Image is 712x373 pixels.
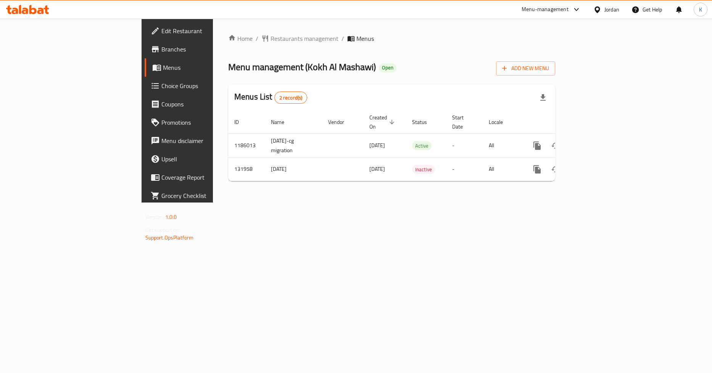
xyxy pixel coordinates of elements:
[412,117,437,127] span: Status
[145,77,261,95] a: Choice Groups
[369,164,385,174] span: [DATE]
[522,111,607,134] th: Actions
[546,160,565,178] button: Change Status
[274,92,308,104] div: Total records count
[356,34,374,43] span: Menus
[271,34,338,43] span: Restaurants management
[369,140,385,150] span: [DATE]
[145,186,261,205] a: Grocery Checklist
[145,113,261,132] a: Promotions
[161,45,255,54] span: Branches
[528,137,546,155] button: more
[228,111,607,181] table: enhanced table
[489,117,513,127] span: Locale
[496,61,555,76] button: Add New Menu
[145,132,261,150] a: Menu disclaimer
[604,5,619,14] div: Jordan
[145,22,261,40] a: Edit Restaurant
[369,113,397,131] span: Created On
[228,58,376,76] span: Menu management ( Kokh Al Mashawi )
[502,64,549,73] span: Add New Menu
[261,34,338,43] a: Restaurants management
[265,158,322,181] td: [DATE]
[522,5,569,14] div: Menu-management
[446,158,483,181] td: -
[534,88,552,107] div: Export file
[161,173,255,182] span: Coverage Report
[275,94,307,101] span: 2 record(s)
[379,63,396,72] div: Open
[161,118,255,127] span: Promotions
[265,133,322,158] td: [DATE]-cg migration
[342,34,344,43] li: /
[699,5,702,14] span: K
[528,160,546,178] button: more
[165,212,177,222] span: 1.0.0
[271,117,294,127] span: Name
[228,34,555,43] nav: breadcrumb
[163,63,255,72] span: Menus
[145,225,180,235] span: Get support on:
[145,168,261,186] a: Coverage Report
[446,133,483,158] td: -
[483,133,522,158] td: All
[145,58,261,77] a: Menus
[483,158,522,181] td: All
[161,26,255,35] span: Edit Restaurant
[145,233,194,243] a: Support.OpsPlatform
[161,81,255,90] span: Choice Groups
[145,150,261,168] a: Upsell
[161,136,255,145] span: Menu disclaimer
[161,154,255,164] span: Upsell
[452,113,474,131] span: Start Date
[161,100,255,109] span: Coupons
[328,117,354,127] span: Vendor
[379,64,396,71] span: Open
[161,191,255,200] span: Grocery Checklist
[234,91,307,104] h2: Menus List
[145,212,164,222] span: Version:
[234,117,249,127] span: ID
[412,141,432,150] span: Active
[145,40,261,58] a: Branches
[546,137,565,155] button: Change Status
[145,95,261,113] a: Coupons
[412,165,435,174] span: Inactive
